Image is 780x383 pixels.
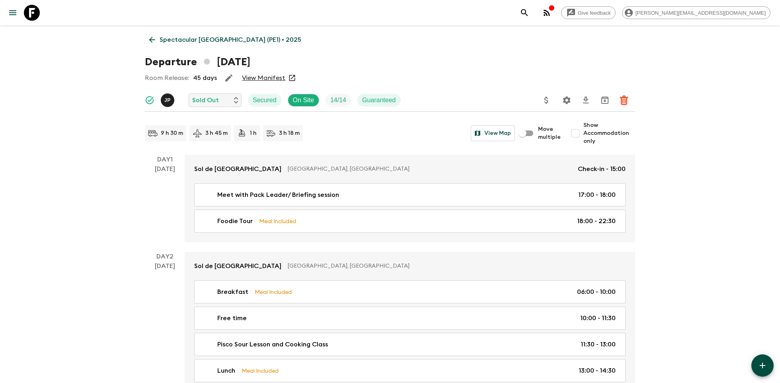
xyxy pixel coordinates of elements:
[577,216,616,226] p: 18:00 - 22:30
[255,288,292,296] p: Meal Included
[242,74,285,82] a: View Manifest
[145,73,189,83] p: Room Release:
[362,95,396,105] p: Guaranteed
[330,95,346,105] p: 14 / 14
[597,92,613,108] button: Archive (Completed, Cancelled or Unsynced Departures only)
[217,287,248,297] p: Breakfast
[581,340,616,349] p: 11:30 - 13:00
[578,190,616,200] p: 17:00 - 18:00
[217,340,328,349] p: Pisco Sour Lesson and Cooking Class
[194,307,626,330] a: Free time10:00 - 11:30
[185,155,635,183] a: Sol de [GEOGRAPHIC_DATA][GEOGRAPHIC_DATA], [GEOGRAPHIC_DATA]Check-in - 15:00
[217,366,235,375] p: Lunch
[164,97,171,103] p: J P
[194,164,281,174] p: Sol de [GEOGRAPHIC_DATA]
[538,125,561,141] span: Move multiple
[517,5,532,21] button: search adventures
[242,366,279,375] p: Meal Included
[622,6,770,19] div: [PERSON_NAME][EMAIL_ADDRESS][DOMAIN_NAME]
[293,95,314,105] p: On Site
[288,262,619,270] p: [GEOGRAPHIC_DATA], [GEOGRAPHIC_DATA]
[253,95,277,105] p: Secured
[217,190,339,200] p: Meet with Pack Leader/ Briefing session
[577,287,616,297] p: 06:00 - 10:00
[5,5,21,21] button: menu
[217,216,253,226] p: Foodie Tour
[145,155,185,164] p: Day 1
[145,95,154,105] svg: Synced Successfully
[616,92,632,108] button: Delete
[193,73,217,83] p: 45 days
[145,252,185,261] p: Day 2
[573,10,615,16] span: Give feedback
[248,94,281,107] div: Secured
[288,94,319,107] div: On Site
[194,183,626,206] a: Meet with Pack Leader/ Briefing session17:00 - 18:00
[288,165,571,173] p: [GEOGRAPHIC_DATA], [GEOGRAPHIC_DATA]
[192,95,219,105] p: Sold Out
[326,94,351,107] div: Trip Fill
[217,313,247,323] p: Free time
[161,93,176,107] button: JP
[160,35,301,45] p: Spectacular [GEOGRAPHIC_DATA] (PE1) • 2025
[145,32,306,48] a: Spectacular [GEOGRAPHIC_DATA] (PE1) • 2025
[194,359,626,382] a: LunchMeal Included13:00 - 14:30
[161,129,183,137] p: 9 h 30 m
[579,366,616,375] p: 13:00 - 14:30
[578,164,626,174] p: Check-in - 15:00
[538,92,554,108] button: Update Price, Early Bird Discount and Costs
[185,252,635,280] a: Sol de [GEOGRAPHIC_DATA][GEOGRAPHIC_DATA], [GEOGRAPHIC_DATA]
[205,129,228,137] p: 3 h 45 m
[471,125,515,141] button: View Map
[561,6,616,19] a: Give feedback
[194,333,626,356] a: Pisco Sour Lesson and Cooking Class11:30 - 13:00
[161,96,176,102] span: Joseph Pimentel
[194,210,626,233] a: Foodie TourMeal Included18:00 - 22:30
[155,164,175,242] div: [DATE]
[559,92,575,108] button: Settings
[194,280,626,303] a: BreakfastMeal Included06:00 - 10:00
[259,217,296,226] p: Meal Included
[580,313,616,323] p: 10:00 - 11:30
[250,129,257,137] p: 1 h
[578,92,594,108] button: Download CSV
[279,129,300,137] p: 3 h 18 m
[631,10,770,16] span: [PERSON_NAME][EMAIL_ADDRESS][DOMAIN_NAME]
[145,54,250,70] h1: Departure [DATE]
[194,261,281,271] p: Sol de [GEOGRAPHIC_DATA]
[583,121,635,145] span: Show Accommodation only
